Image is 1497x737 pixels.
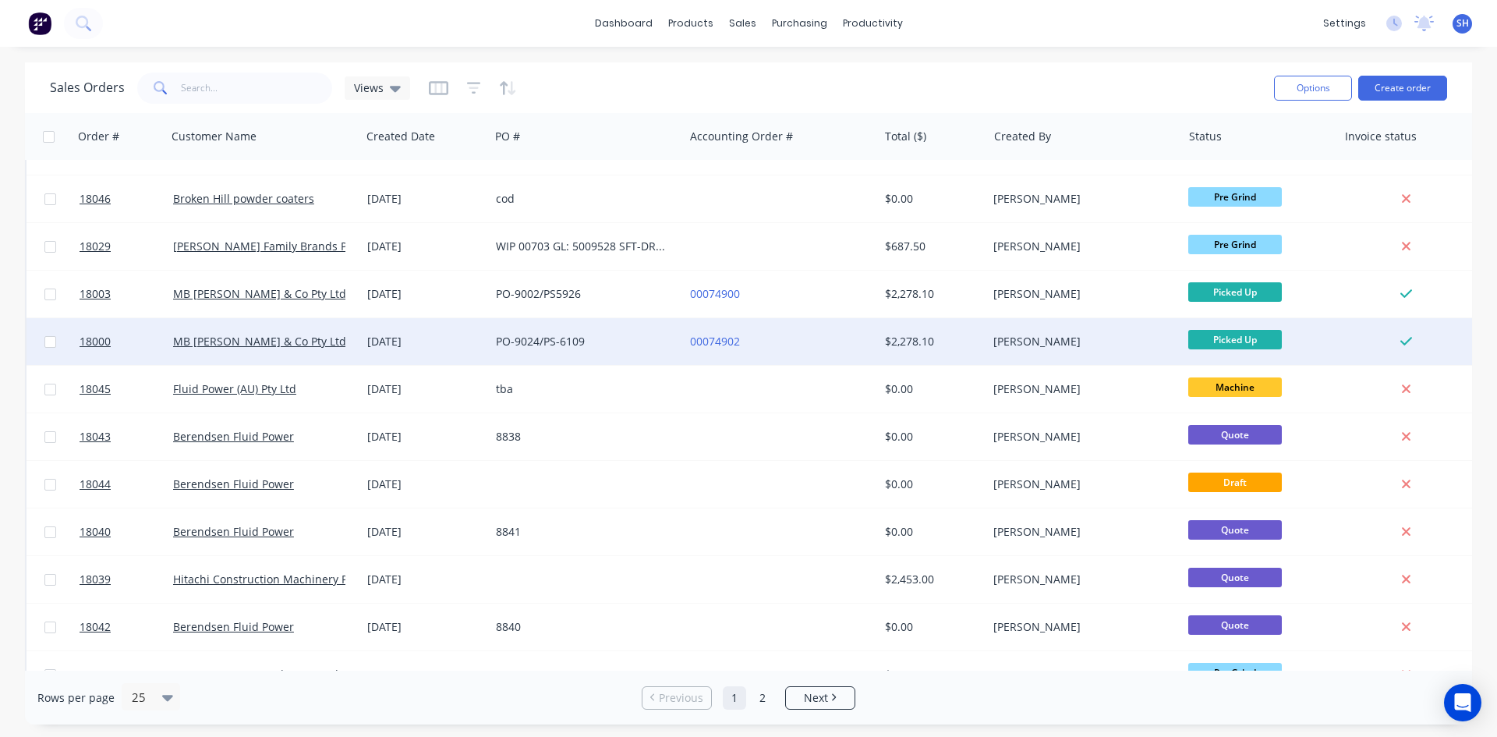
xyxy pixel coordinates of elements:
a: [PERSON_NAME] Family Brands Pty Ltd [173,239,376,253]
a: 18040 [80,508,173,555]
div: [PERSON_NAME] [993,619,1166,635]
div: 8840 [496,619,669,635]
div: [DATE] [367,381,483,397]
a: 18029 [80,223,173,270]
span: Next [804,690,828,706]
a: Previous page [642,690,711,706]
span: 18041 [80,667,111,682]
div: purchasing [764,12,835,35]
span: 18040 [80,524,111,540]
span: SH [1456,16,1469,30]
div: [DATE] [367,477,483,492]
span: 18044 [80,477,111,492]
span: 18029 [80,239,111,254]
a: 18046 [80,175,173,222]
h1: Sales Orders [50,80,125,95]
a: [PERSON_NAME] and Co Pty Ltd [173,667,338,682]
div: [PERSON_NAME] [993,429,1166,445]
div: $2,278.10 [885,286,976,302]
div: Status [1189,129,1222,144]
div: [DATE] [367,191,483,207]
div: Open Intercom Messenger [1444,684,1481,721]
div: $687.50 [885,239,976,254]
div: WIP 00703 GL: 5009528 SFT-DRV-B71R [496,239,669,254]
a: MB [PERSON_NAME] & Co Pty Ltd [173,334,346,349]
div: [PERSON_NAME] [993,239,1166,254]
a: Broken Hill powder coaters [173,191,314,206]
a: Page 2 [751,686,774,710]
span: 18043 [80,429,111,445]
span: Views [354,80,384,96]
div: Created Date [366,129,435,144]
span: Draft [1188,473,1282,492]
div: [PERSON_NAME] [993,524,1166,540]
div: [DATE] [367,334,483,349]
div: $1,298.00 [885,667,976,682]
a: MB [PERSON_NAME] & Co Pty Ltd [173,286,346,301]
div: $0.00 [885,477,976,492]
div: [DATE] [367,239,483,254]
a: dashboard [587,12,660,35]
a: 18043 [80,413,173,460]
a: 18044 [80,461,173,508]
span: Pre Grind [1188,663,1282,682]
button: Create order [1358,76,1447,101]
div: $2,453.00 [885,572,976,587]
div: [DATE] [367,286,483,302]
span: Picked Up [1188,282,1282,302]
span: Machine [1188,377,1282,397]
div: tba [496,381,669,397]
div: [PERSON_NAME] [993,667,1166,682]
div: $0.00 [885,381,976,397]
a: Page 1 is your current page [723,686,746,710]
a: Berendsen Fluid Power [173,524,294,539]
span: 18045 [80,381,111,397]
div: [DATE] [367,667,483,682]
div: Accounting Order # [690,129,793,144]
a: 18045 [80,366,173,413]
div: [DATE] [367,429,483,445]
button: Options [1274,76,1352,101]
a: 18000 [80,318,173,365]
div: [DATE] [367,619,483,635]
input: Search... [181,73,333,104]
div: [DATE] [367,572,483,587]
span: 18046 [80,191,111,207]
a: Berendsen Fluid Power [173,429,294,444]
div: productivity [835,12,911,35]
div: Customer Name [172,129,257,144]
div: [DATE] [367,524,483,540]
span: Pre Grind [1188,235,1282,254]
div: PO119045 [496,667,669,682]
div: $0.00 [885,619,976,635]
a: Berendsen Fluid Power [173,477,294,491]
span: Previous [659,690,703,706]
a: 00074900 [690,286,740,301]
div: [PERSON_NAME] [993,286,1166,302]
span: 18000 [80,334,111,349]
div: sales [721,12,764,35]
div: $0.00 [885,524,976,540]
a: Fluid Power (AU) Pty Ltd [173,381,296,396]
div: [PERSON_NAME] [993,477,1166,492]
div: cod [496,191,669,207]
span: Quote [1188,520,1282,540]
a: 18041 [80,651,173,698]
div: PO # [495,129,520,144]
div: PO-9002/PS5926 [496,286,669,302]
ul: Pagination [635,686,862,710]
div: Invoice status [1345,129,1417,144]
div: [PERSON_NAME] [993,381,1166,397]
a: Berendsen Fluid Power [173,619,294,634]
div: PO-9024/PS-6109 [496,334,669,349]
div: $2,278.10 [885,334,976,349]
div: Created By [994,129,1051,144]
a: 00074902 [690,334,740,349]
span: 18042 [80,619,111,635]
a: Hitachi Construction Machinery Pty Ltd [173,572,377,586]
span: Quote [1188,425,1282,445]
div: [PERSON_NAME] [993,191,1166,207]
a: 18042 [80,604,173,650]
div: 8838 [496,429,669,445]
div: products [660,12,721,35]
